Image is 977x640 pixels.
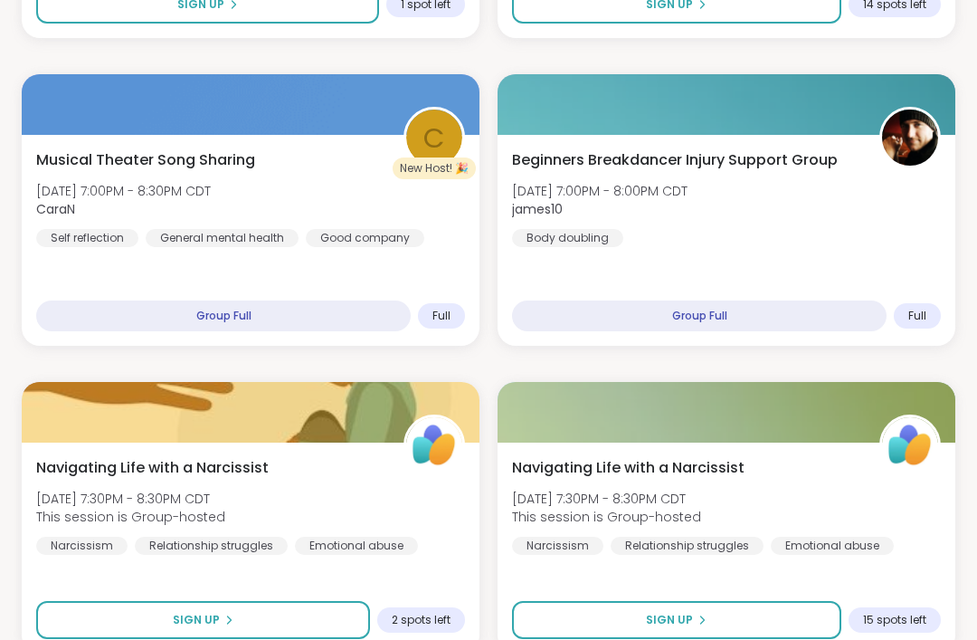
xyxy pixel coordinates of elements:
div: Group Full [512,301,887,331]
span: Beginners Breakdancer Injury Support Group [512,149,838,171]
b: CaraN [36,200,75,218]
div: Self reflection [36,229,138,247]
span: Sign Up [646,612,693,628]
span: 2 spots left [392,613,451,627]
div: New Host! 🎉 [393,158,476,179]
span: This session is Group-hosted [36,508,225,526]
span: [DATE] 7:00PM - 8:00PM CDT [512,182,688,200]
span: [DATE] 7:00PM - 8:30PM CDT [36,182,211,200]
div: Emotional abuse [771,537,894,555]
span: This session is Group-hosted [512,508,701,526]
div: Body doubling [512,229,623,247]
div: Relationship struggles [611,537,764,555]
span: C [423,117,445,159]
b: james10 [512,200,563,218]
div: Group Full [36,301,411,331]
div: Emotional abuse [295,537,418,555]
button: Sign Up [36,601,370,639]
div: Narcissism [512,537,603,555]
img: james10 [882,110,938,166]
img: ShareWell [882,417,938,473]
div: Relationship struggles [135,537,288,555]
span: [DATE] 7:30PM - 8:30PM CDT [36,490,225,508]
span: Navigating Life with a Narcissist [512,457,745,479]
button: Sign Up [512,601,841,639]
span: Musical Theater Song Sharing [36,149,255,171]
span: Full [908,309,926,323]
span: [DATE] 7:30PM - 8:30PM CDT [512,490,701,508]
div: Good company [306,229,424,247]
div: General mental health [146,229,299,247]
span: Sign Up [173,612,220,628]
span: 15 spots left [863,613,926,627]
div: Narcissism [36,537,128,555]
span: Full [432,309,451,323]
span: Navigating Life with a Narcissist [36,457,269,479]
img: ShareWell [406,417,462,473]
